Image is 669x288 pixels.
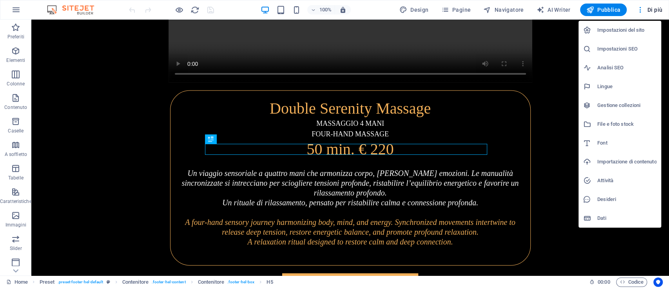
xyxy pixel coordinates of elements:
[79,45,85,52] img: tab_keywords_by_traffic_grey.svg
[597,101,656,110] h6: Gestione collezioni
[597,138,656,148] h6: Font
[20,20,88,27] div: Dominio: [DOMAIN_NAME]
[597,44,656,54] h6: Impostazioni SEO
[597,214,656,223] h6: Dati
[597,157,656,167] h6: Importazione di contenuto
[33,45,39,52] img: tab_domain_overview_orange.svg
[597,82,656,91] h6: Lingue
[13,20,19,27] img: website_grey.svg
[22,13,38,19] div: v 4.0.25
[597,176,656,185] h6: Attività
[597,195,656,204] h6: Desideri
[87,46,130,51] div: Keyword (traffico)
[597,25,656,35] h6: Impostazioni del sito
[13,13,19,19] img: logo_orange.svg
[597,63,656,72] h6: Analisi SEO
[597,120,656,129] h6: File e foto stock
[41,46,60,51] div: Dominio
